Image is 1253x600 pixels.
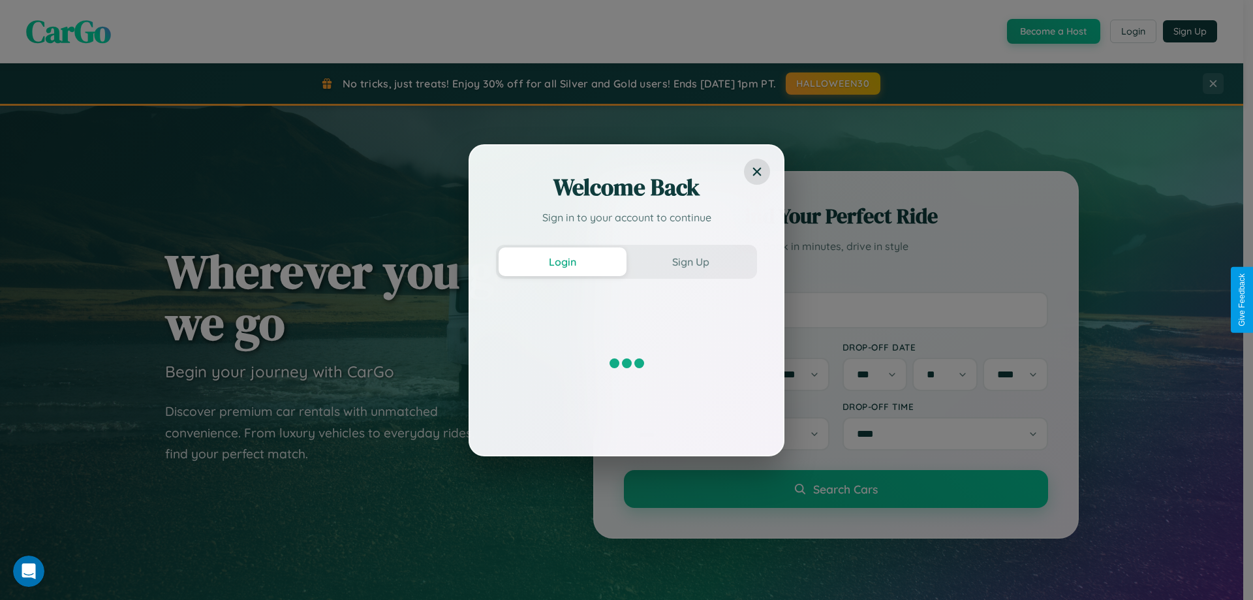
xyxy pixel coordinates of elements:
iframe: Intercom live chat [13,556,44,587]
button: Sign Up [626,247,754,276]
div: Give Feedback [1237,274,1246,326]
button: Login [499,247,626,276]
p: Sign in to your account to continue [496,210,757,225]
h2: Welcome Back [496,172,757,203]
